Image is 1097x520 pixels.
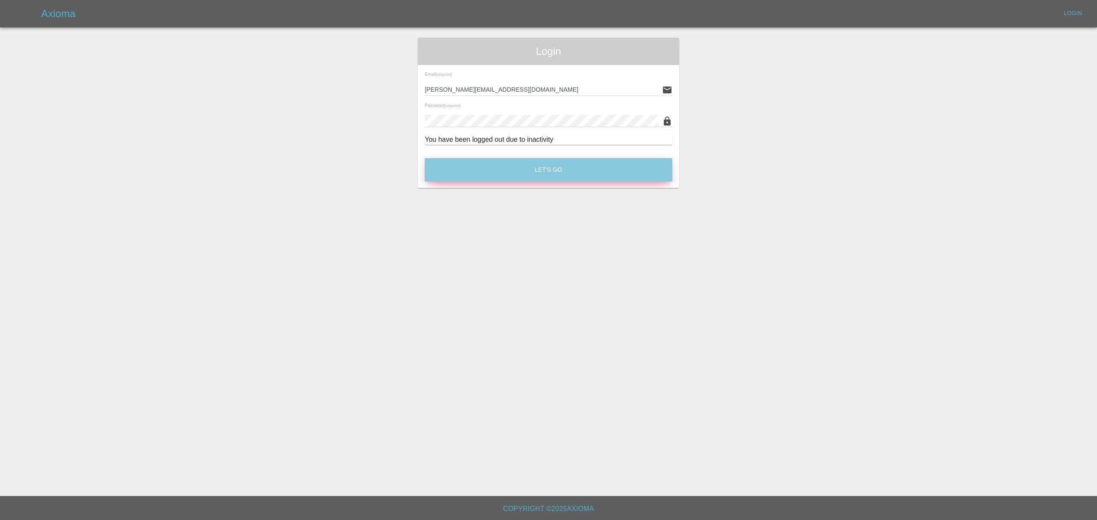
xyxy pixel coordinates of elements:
span: Login [425,45,672,58]
h5: Axioma [41,7,75,21]
span: Email [425,72,452,77]
a: Login [1059,7,1087,20]
button: Let's Go [425,158,672,182]
span: Password [425,103,461,108]
small: (required) [436,73,452,77]
h6: Copyright © 2025 Axioma [7,503,1090,515]
div: You have been logged out due to inactivity [425,134,672,145]
small: (required) [445,104,461,108]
